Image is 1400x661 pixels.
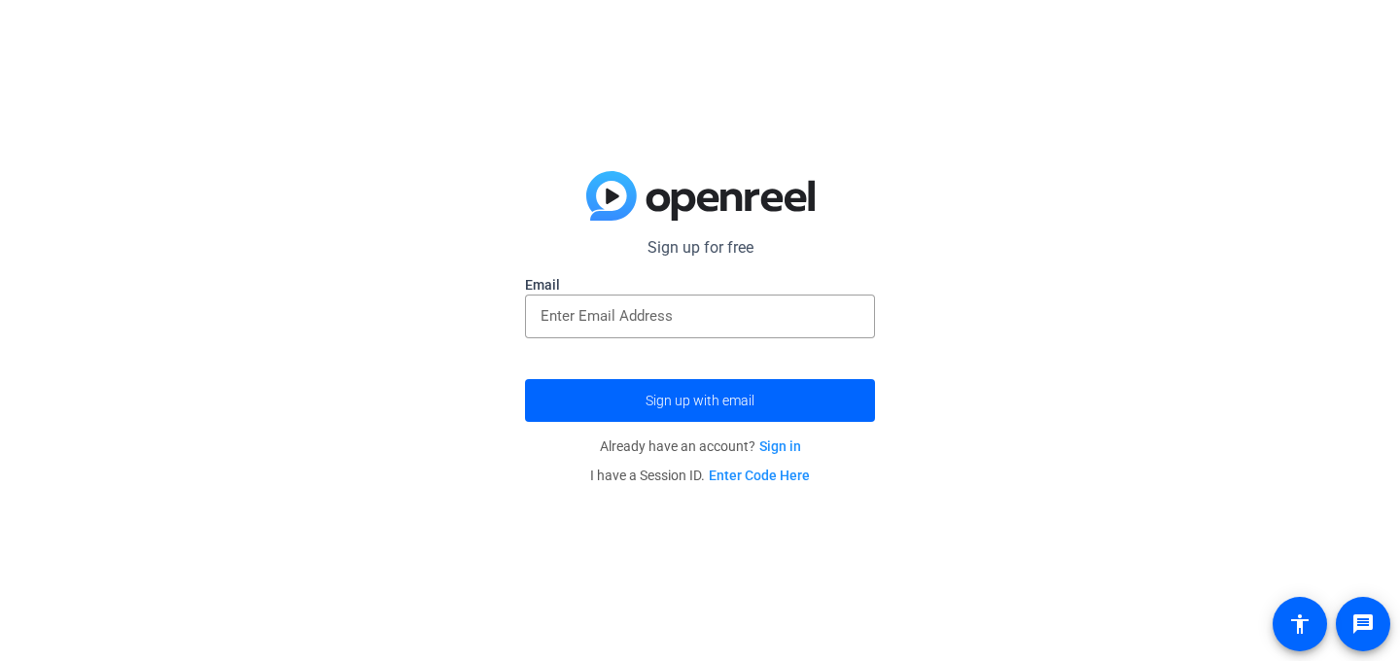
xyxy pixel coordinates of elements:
span: Already have an account? [600,438,801,454]
mat-icon: accessibility [1288,612,1312,636]
label: Email [525,275,875,295]
img: blue-gradient.svg [586,171,815,222]
span: I have a Session ID. [590,468,810,483]
input: Enter Email Address [541,304,859,328]
mat-icon: message [1351,612,1375,636]
a: Sign in [759,438,801,454]
button: Sign up with email [525,379,875,422]
p: Sign up for free [525,236,875,260]
a: Enter Code Here [709,468,810,483]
